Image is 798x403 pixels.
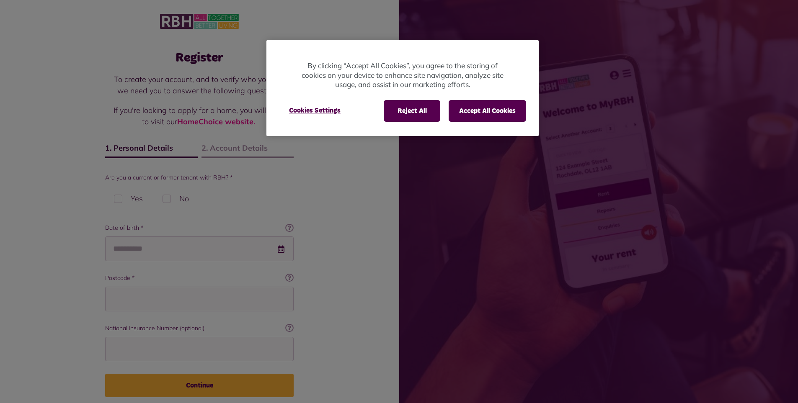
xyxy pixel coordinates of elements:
[266,40,539,136] div: Privacy
[384,100,440,122] button: Reject All
[266,40,539,136] div: Cookie banner
[449,100,526,122] button: Accept All Cookies
[300,61,505,90] p: By clicking “Accept All Cookies”, you agree to the storing of cookies on your device to enhance s...
[279,100,351,121] button: Cookies Settings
